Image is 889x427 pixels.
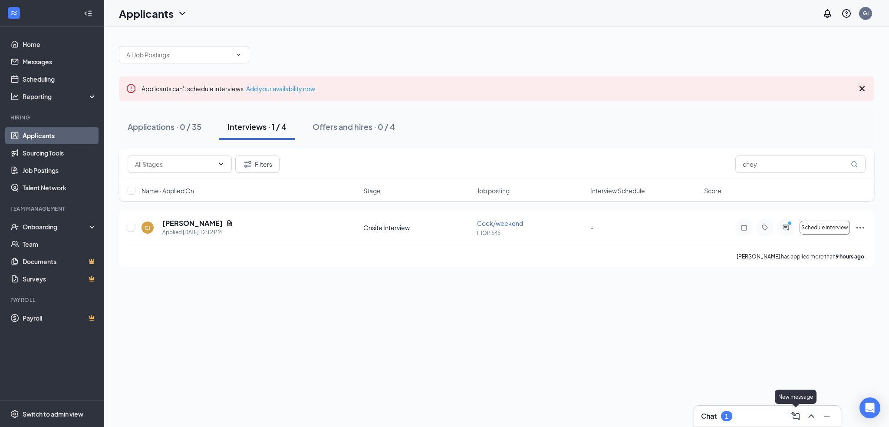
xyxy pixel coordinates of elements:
[177,8,188,19] svg: ChevronDown
[23,36,97,53] a: Home
[822,8,833,19] svg: Notifications
[23,235,97,253] a: Team
[725,413,728,420] div: 1
[590,224,593,232] span: -
[23,70,97,88] a: Scheduling
[789,409,803,423] button: ComposeMessage
[806,411,817,421] svg: ChevronUp
[235,156,280,173] button: Filter Filters
[786,221,796,228] svg: PrimaryDot
[590,186,645,195] span: Interview Schedule
[790,411,801,421] svg: ComposeMessage
[128,121,201,132] div: Applications · 0 / 35
[145,224,151,232] div: CJ
[10,222,19,231] svg: UserCheck
[243,159,253,169] svg: Filter
[363,186,381,195] span: Stage
[822,411,832,421] svg: Minimize
[10,92,19,101] svg: Analysis
[780,224,791,231] svg: ActiveChat
[477,186,510,195] span: Job posting
[841,8,852,19] svg: QuestionInfo
[23,53,97,70] a: Messages
[23,162,97,179] a: Job Postings
[859,397,880,418] div: Open Intercom Messenger
[760,224,770,231] svg: Tag
[477,229,586,237] p: IHOP 545
[851,161,858,168] svg: MagnifyingGlass
[142,85,315,93] span: Applicants can't schedule interviews.
[162,228,233,237] div: Applied [DATE] 12:12 PM
[246,85,315,93] a: Add your availability now
[737,253,866,260] p: [PERSON_NAME] has applied more than .
[10,296,95,304] div: Payroll
[804,409,818,423] button: ChevronUp
[23,309,97,327] a: PayrollCrown
[10,114,95,121] div: Hiring
[477,219,523,227] span: Cook/weekend
[217,161,224,168] svg: ChevronDown
[126,50,231,60] input: All Job Postings
[23,270,97,288] a: SurveysCrown
[23,144,97,162] a: Sourcing Tools
[119,6,174,21] h1: Applicants
[801,225,848,231] span: Schedule interview
[10,9,18,17] svg: WorkstreamLogo
[23,222,89,231] div: Onboarding
[735,156,866,173] input: Search in interviews
[863,10,869,17] div: GI
[10,410,19,418] svg: Settings
[10,205,95,212] div: Team Management
[23,253,97,270] a: DocumentsCrown
[23,92,97,101] div: Reporting
[23,410,83,418] div: Switch to admin view
[84,9,92,18] svg: Collapse
[135,159,214,169] input: All Stages
[857,83,867,94] svg: Cross
[701,411,717,421] h3: Chat
[739,224,749,231] svg: Note
[836,253,864,260] b: 9 hours ago
[23,179,97,196] a: Talent Network
[775,390,817,404] div: New message
[820,409,834,423] button: Minimize
[235,51,242,58] svg: ChevronDown
[855,222,866,233] svg: Ellipses
[142,186,194,195] span: Name · Applied On
[126,83,136,94] svg: Error
[226,220,233,227] svg: Document
[363,223,472,232] div: Onsite Interview
[313,121,395,132] div: Offers and hires · 0 / 4
[800,221,850,235] button: Schedule interview
[227,121,286,132] div: Interviews · 1 / 4
[162,218,223,228] h5: [PERSON_NAME]
[704,186,721,195] span: Score
[23,127,97,144] a: Applicants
